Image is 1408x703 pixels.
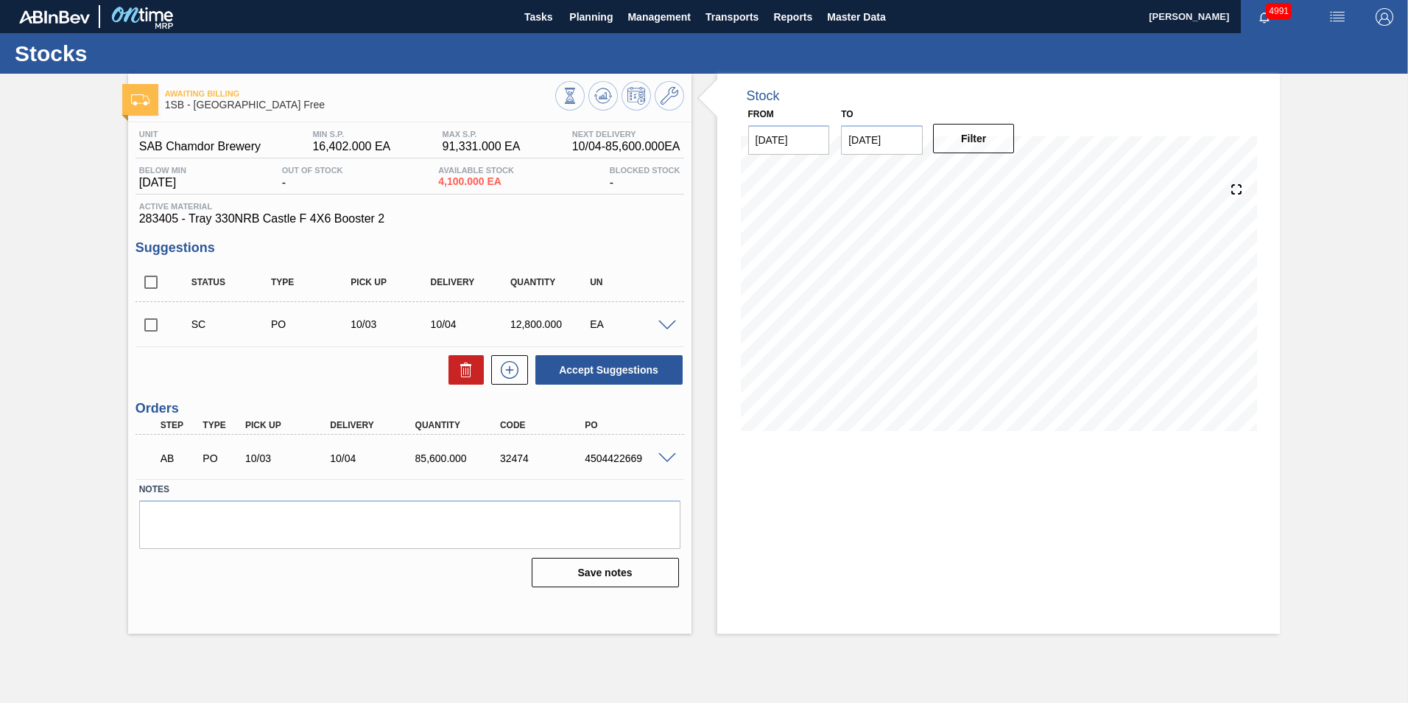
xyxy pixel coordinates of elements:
[199,420,243,430] div: Type
[627,8,691,26] span: Management
[347,318,436,330] div: 10/03/2025
[312,130,390,139] span: MIN S.P.
[326,452,421,464] div: 10/04/2025
[581,452,676,464] div: 4504422669
[135,401,684,416] h3: Orders
[1266,3,1292,19] span: 4991
[188,318,277,330] div: Suggestion Created
[347,277,436,287] div: Pick up
[507,318,596,330] div: 12,800.000
[139,130,261,139] span: Unit
[427,318,516,330] div: 10/04/2025
[748,125,830,155] input: mm/dd/yyyy
[535,355,683,385] button: Accept Suggestions
[165,89,555,98] span: Awaiting Billing
[326,420,421,430] div: Delivery
[581,420,676,430] div: PO
[528,354,684,386] div: Accept Suggestions
[507,277,596,287] div: Quantity
[443,140,521,153] span: 91,331.000 EA
[748,109,774,119] label: From
[443,130,521,139] span: MAX S.P.
[841,109,853,119] label: to
[161,452,197,464] p: AB
[135,240,684,256] h3: Suggestions
[841,125,923,155] input: mm/dd/yyyy
[139,176,186,189] span: [DATE]
[242,452,337,464] div: 10/03/2025
[572,140,680,153] span: 10/04 - 85,600.000 EA
[267,318,356,330] div: Purchase order
[705,8,758,26] span: Transports
[555,81,585,111] button: Stocks Overview
[131,94,149,105] img: Ícone
[569,8,613,26] span: Planning
[15,45,276,62] h1: Stocks
[139,212,680,225] span: 283405 - Tray 330NRB Castle F 4X6 Booster 2
[1328,8,1346,26] img: userActions
[522,8,555,26] span: Tasks
[188,277,277,287] div: Status
[139,140,261,153] span: SAB Chamdor Brewery
[438,176,514,187] span: 4,100.000 EA
[610,166,680,175] span: Blocked Stock
[1241,7,1288,27] button: Notifications
[532,558,679,587] button: Save notes
[1376,8,1393,26] img: Logout
[655,81,684,111] button: Go to Master Data / General
[157,420,201,430] div: Step
[588,81,618,111] button: Update Chart
[19,10,90,24] img: TNhmsLtSVTkK8tSr43FrP2fwEKptu5GPRR3wAAAABJRU5ErkJggg==
[586,277,675,287] div: UN
[427,277,516,287] div: Delivery
[139,166,186,175] span: Below Min
[586,318,675,330] div: EA
[282,166,343,175] span: Out Of Stock
[199,452,243,464] div: Purchase order
[827,8,885,26] span: Master Data
[773,8,812,26] span: Reports
[165,99,555,111] span: 1SB - 330NRB Castle Free
[933,124,1015,153] button: Filter
[267,277,356,287] div: Type
[572,130,680,139] span: Next Delivery
[441,355,484,385] div: Delete Suggestions
[484,355,528,385] div: New suggestion
[139,479,680,500] label: Notes
[606,166,684,189] div: -
[412,420,507,430] div: Quantity
[242,420,337,430] div: Pick up
[139,202,680,211] span: Active Material
[157,442,201,475] div: Awaiting Billing
[412,452,507,464] div: 85,600.000
[312,140,390,153] span: 16,402.000 EA
[438,166,514,175] span: Available Stock
[496,420,591,430] div: Code
[622,81,651,111] button: Schedule Inventory
[496,452,591,464] div: 32474
[278,166,347,189] div: -
[747,88,780,104] div: Stock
